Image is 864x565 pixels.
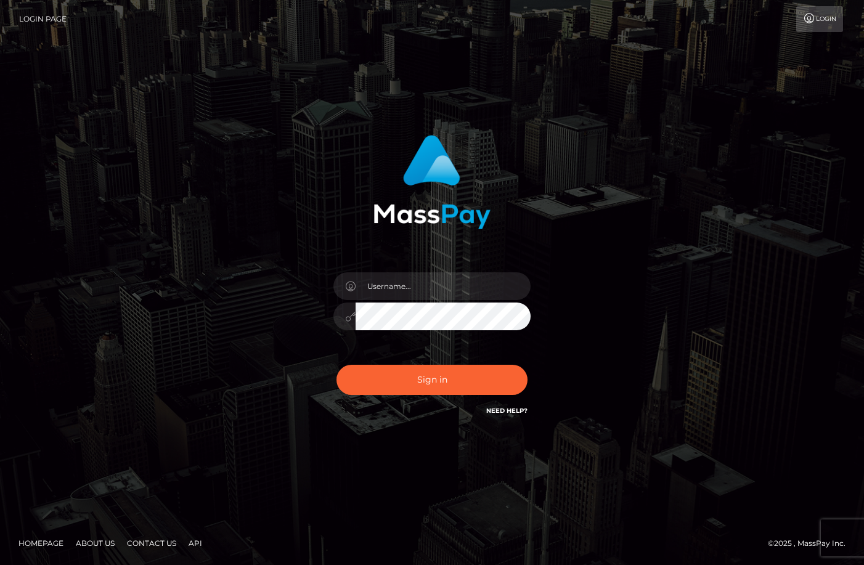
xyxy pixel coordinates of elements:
div: © 2025 , MassPay Inc. [768,537,855,550]
a: API [184,534,207,553]
button: Sign in [336,365,528,395]
a: Need Help? [486,407,528,415]
img: MassPay Login [373,135,491,229]
a: Contact Us [122,534,181,553]
a: Homepage [14,534,68,553]
input: Username... [356,272,531,300]
a: Login Page [19,6,67,32]
a: Login [796,6,843,32]
a: About Us [71,534,120,553]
